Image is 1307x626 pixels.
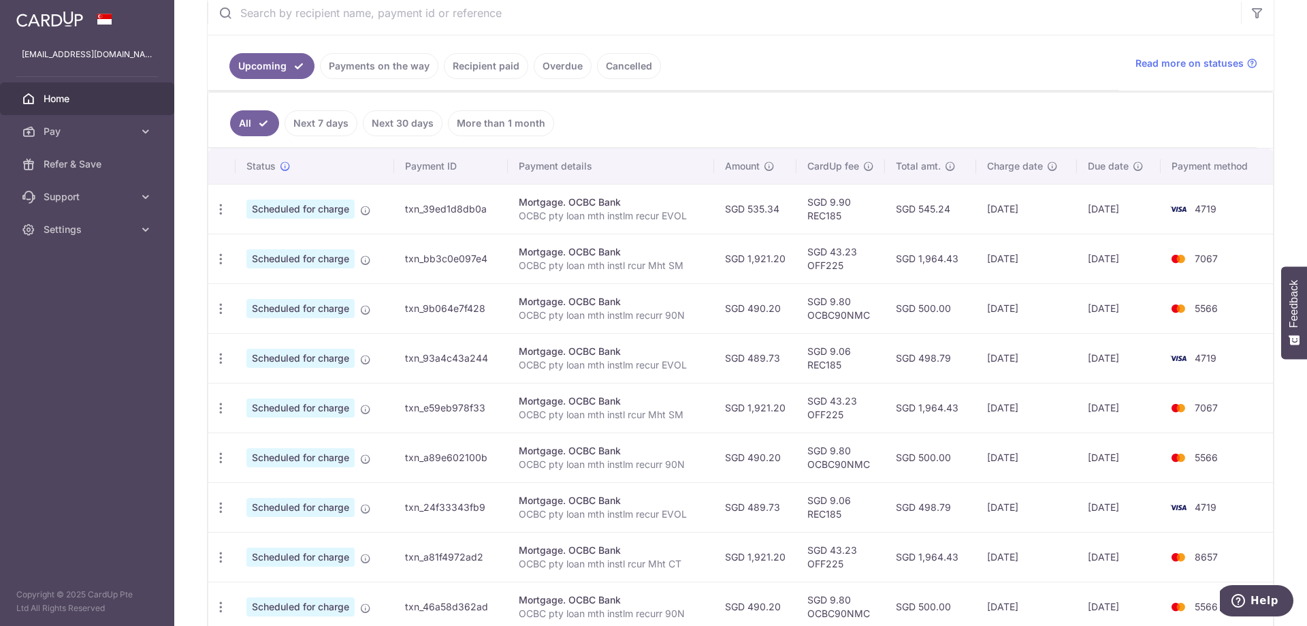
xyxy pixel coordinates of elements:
[246,159,276,173] span: Status
[885,532,976,582] td: SGD 1,964.43
[519,593,703,607] div: Mortgage. OCBC Bank
[534,53,592,79] a: Overdue
[448,110,554,136] a: More than 1 month
[320,53,438,79] a: Payments on the way
[246,349,355,368] span: Scheduled for charge
[444,53,528,79] a: Recipient paid
[1195,253,1218,264] span: 7067
[976,184,1076,234] td: [DATE]
[1195,452,1218,463] span: 5566
[1077,383,1161,433] td: [DATE]
[229,53,314,79] a: Upcoming
[1135,57,1257,70] a: Read more on statuses
[714,283,796,333] td: SGD 490.20
[807,159,859,173] span: CardUp fee
[976,433,1076,482] td: [DATE]
[1288,280,1300,328] span: Feedback
[714,383,796,433] td: SGD 1,921.20
[44,157,133,171] span: Refer & Save
[519,259,703,272] p: OCBC pty loan mth instl rcur Mht SM
[519,195,703,209] div: Mortgage. OCBC Bank
[246,548,355,567] span: Scheduled for charge
[519,408,703,422] p: OCBC pty loan mth instl rcur Mht SM
[394,482,508,532] td: txn_24f33343fb9
[1220,585,1293,619] iframe: Opens a widget where you can find more information
[519,295,703,309] div: Mortgage. OCBC Bank
[714,234,796,283] td: SGD 1,921.20
[1165,499,1192,516] img: Bank Card
[394,433,508,482] td: txn_a89e602100b
[1195,551,1218,563] span: 8657
[1077,234,1161,283] td: [DATE]
[885,433,976,482] td: SGD 500.00
[1165,251,1192,267] img: Bank Card
[796,333,885,383] td: SGD 9.06 REC185
[885,383,976,433] td: SGD 1,964.43
[796,532,885,582] td: SGD 43.23 OFF225
[796,482,885,532] td: SGD 9.06 REC185
[519,607,703,621] p: OCBC pty loan mth instlm recurr 90N
[1165,350,1192,366] img: Bank Card
[1195,302,1218,314] span: 5566
[976,482,1076,532] td: [DATE]
[519,494,703,507] div: Mortgage. OCBC Bank
[987,159,1043,173] span: Charge date
[230,110,279,136] a: All
[394,283,508,333] td: txn_9b064e7f428
[246,398,355,418] span: Scheduled for charge
[1077,433,1161,482] td: [DATE]
[714,333,796,383] td: SGD 489.73
[519,507,703,521] p: OCBC pty loan mth instlm recur EVOL
[796,283,885,333] td: SGD 9.80 OCBC90NMC
[44,190,133,204] span: Support
[519,358,703,372] p: OCBC pty loan mth instlm recur EVOL
[394,234,508,283] td: txn_bb3c0e097e4
[1165,450,1192,466] img: Bank Card
[16,11,83,27] img: CardUp
[896,159,941,173] span: Total amt.
[519,458,703,471] p: OCBC pty loan mth instlm recurr 90N
[976,283,1076,333] td: [DATE]
[519,309,703,322] p: OCBC pty loan mth instlm recurr 90N
[44,92,133,106] span: Home
[246,597,355,616] span: Scheduled for charge
[1195,352,1216,364] span: 4719
[519,345,703,358] div: Mortgage. OCBC Bank
[885,234,976,283] td: SGD 1,964.43
[285,110,357,136] a: Next 7 days
[597,53,661,79] a: Cancelled
[1077,482,1161,532] td: [DATE]
[1077,532,1161,582] td: [DATE]
[44,125,133,138] span: Pay
[714,482,796,532] td: SGD 489.73
[1195,402,1218,413] span: 7067
[1165,300,1192,317] img: Bank Card
[394,532,508,582] td: txn_a81f4972ad2
[714,184,796,234] td: SGD 535.34
[363,110,442,136] a: Next 30 days
[976,532,1076,582] td: [DATE]
[519,209,703,223] p: OCBC pty loan mth instlm recur EVOL
[44,223,133,236] span: Settings
[885,482,976,532] td: SGD 498.79
[796,433,885,482] td: SGD 9.80 OCBC90NMC
[519,557,703,571] p: OCBC pty loan mth instl rcur Mht CT
[1195,203,1216,215] span: 4719
[394,184,508,234] td: txn_39ed1d8db0a
[1165,400,1192,416] img: Bank Card
[796,383,885,433] td: SGD 43.23 OFF225
[246,498,355,517] span: Scheduled for charge
[1281,266,1307,359] button: Feedback - Show survey
[1077,283,1161,333] td: [DATE]
[1165,201,1192,217] img: Bank Card
[1195,501,1216,513] span: 4719
[1195,601,1218,612] span: 5566
[519,394,703,408] div: Mortgage. OCBC Bank
[394,383,508,433] td: txn_e59eb978f33
[22,48,152,61] p: [EMAIL_ADDRESS][DOMAIN_NAME]
[508,148,714,184] th: Payment details
[976,234,1076,283] td: [DATE]
[246,448,355,467] span: Scheduled for charge
[885,184,976,234] td: SGD 545.24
